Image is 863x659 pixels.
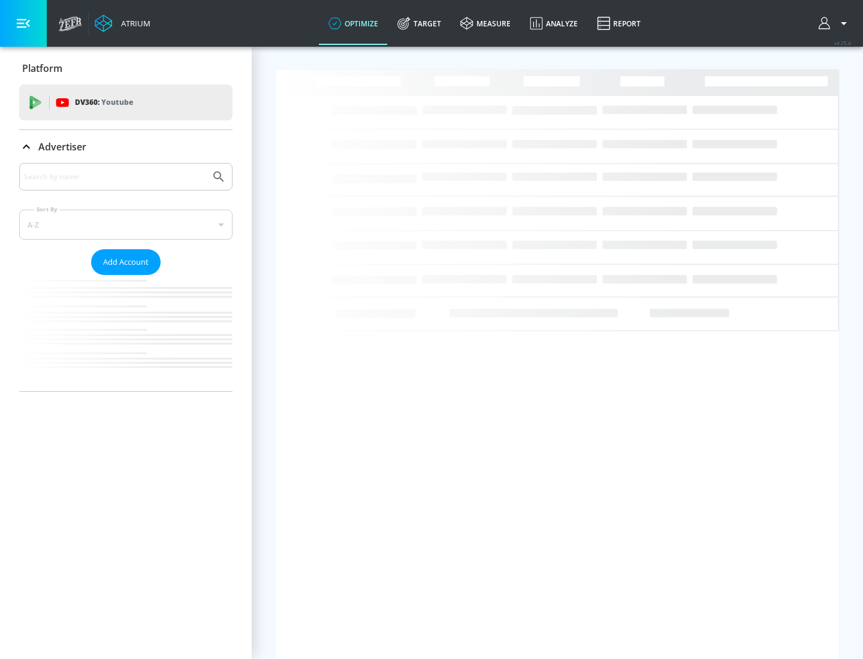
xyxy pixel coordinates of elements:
[19,210,233,240] div: A-Z
[101,96,133,108] p: Youtube
[24,169,206,185] input: Search by name
[834,40,851,46] span: v 4.25.4
[19,163,233,391] div: Advertiser
[19,130,233,164] div: Advertiser
[520,2,587,45] a: Analyze
[19,52,233,85] div: Platform
[38,140,86,153] p: Advertiser
[587,2,650,45] a: Report
[75,96,133,109] p: DV360:
[116,18,150,29] div: Atrium
[22,62,62,75] p: Platform
[103,255,149,269] span: Add Account
[91,249,161,275] button: Add Account
[34,205,60,213] label: Sort By
[19,84,233,120] div: DV360: Youtube
[451,2,520,45] a: measure
[388,2,451,45] a: Target
[95,14,150,32] a: Atrium
[19,275,233,391] nav: list of Advertiser
[319,2,388,45] a: optimize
